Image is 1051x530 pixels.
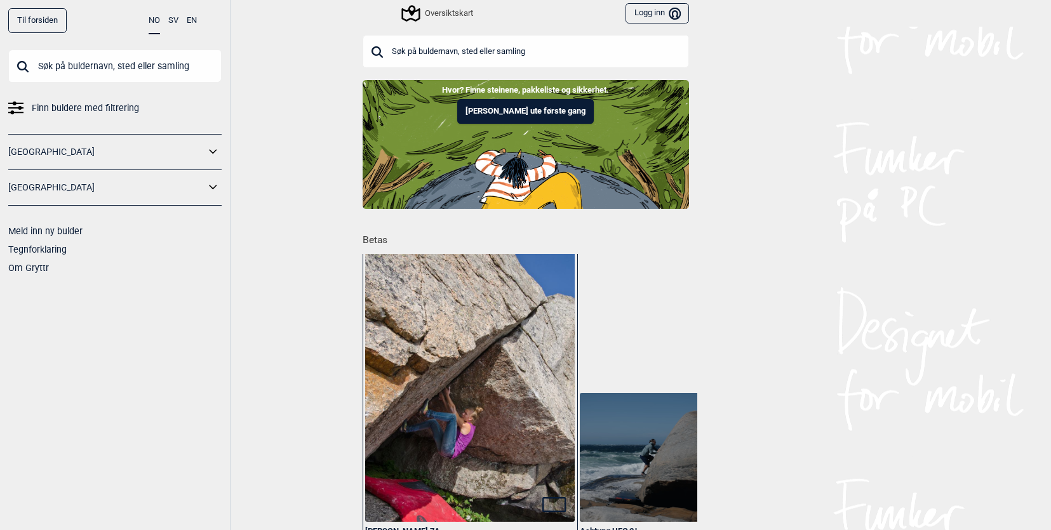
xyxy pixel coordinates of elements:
[363,225,697,248] h1: Betas
[187,8,197,33] button: EN
[168,8,178,33] button: SV
[8,99,222,117] a: Finn buldere med filtrering
[363,80,689,208] img: Indoor to outdoor
[403,6,473,21] div: Oversiktskart
[457,99,594,124] button: [PERSON_NAME] ute første gang
[8,178,205,197] a: [GEOGRAPHIC_DATA]
[10,84,1041,96] p: Hvor? Finne steinene, pakkeliste og sikkerhet.
[8,8,67,33] a: Til forsiden
[8,244,67,255] a: Tegnforklaring
[363,35,689,68] input: Søk på buldernavn, sted eller samling
[8,263,49,273] a: Om Gryttr
[580,393,789,522] img: Jan pa Achtung UFO
[8,143,205,161] a: [GEOGRAPHIC_DATA]
[149,8,160,34] button: NO
[8,50,222,83] input: Søk på buldernavn, sted eller samling
[8,226,83,236] a: Meld inn ny bulder
[32,99,139,117] span: Finn buldere med filtrering
[626,3,688,24] button: Logg inn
